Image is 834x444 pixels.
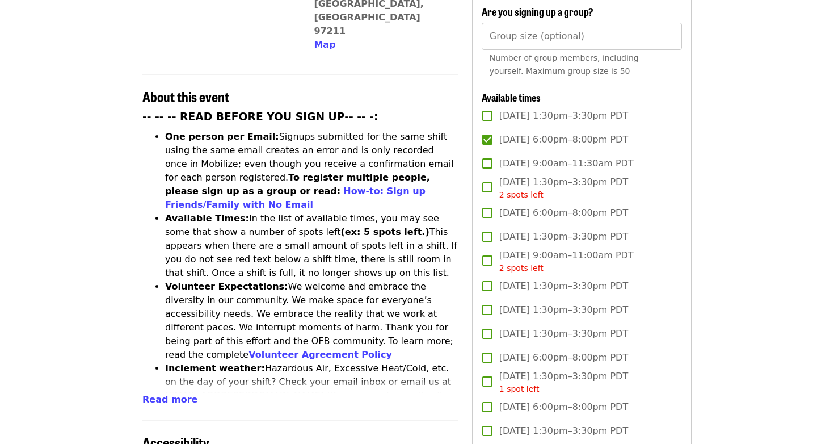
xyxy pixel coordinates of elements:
span: Map [314,39,335,50]
span: [DATE] 1:30pm–3:30pm PDT [499,370,628,395]
span: [DATE] 6:00pm–8:00pm PDT [499,133,628,146]
input: [object Object] [482,23,682,50]
span: [DATE] 1:30pm–3:30pm PDT [499,424,628,438]
span: Read more [142,394,197,405]
span: [DATE] 1:30pm–3:30pm PDT [499,175,628,201]
span: [DATE] 6:00pm–8:00pm PDT [499,400,628,414]
strong: One person per Email: [165,131,279,142]
span: 1 spot left [499,384,540,393]
span: [DATE] 6:00pm–8:00pm PDT [499,351,628,365]
li: In the list of available times, you may see some that show a number of spots left This appears wh... [165,212,458,280]
span: 2 spots left [499,263,544,273]
span: [DATE] 1:30pm–3:30pm PDT [499,279,628,293]
span: 2 spots left [499,190,544,199]
span: Available times [482,90,541,104]
span: [DATE] 1:30pm–3:30pm PDT [499,109,628,123]
span: Number of group members, including yourself. Maximum group size is 50 [490,53,639,76]
li: Hazardous Air, Excessive Heat/Cold, etc. on the day of your shift? Check your email inbox or emai... [165,362,458,430]
strong: (ex: 5 spots left.) [340,227,429,237]
strong: -- -- -- READ BEFORE YOU SIGN UP-- -- -: [142,111,378,123]
button: Read more [142,393,197,407]
span: Are you signing up a group? [482,4,593,19]
span: [DATE] 6:00pm–8:00pm PDT [499,206,628,220]
span: [DATE] 9:00am–11:00am PDT [499,249,634,274]
span: [DATE] 1:30pm–3:30pm PDT [499,303,628,317]
strong: Available Times: [165,213,249,224]
a: Volunteer Agreement Policy [248,349,392,360]
button: Map [314,38,335,52]
span: [DATE] 9:00am–11:30am PDT [499,157,634,170]
span: About this event [142,86,229,106]
li: Signups submitted for the same shift using the same email creates an error and is only recorded o... [165,130,458,212]
span: [DATE] 1:30pm–3:30pm PDT [499,327,628,341]
li: We welcome and embrace the diversity in our community. We make space for everyone’s accessibility... [165,280,458,362]
strong: Inclement weather: [165,363,265,374]
span: [DATE] 1:30pm–3:30pm PDT [499,230,628,244]
strong: Volunteer Expectations: [165,281,288,292]
a: How-to: Sign up Friends/Family with No Email [165,186,426,210]
strong: To register multiple people, please sign up as a group or read: [165,172,430,196]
